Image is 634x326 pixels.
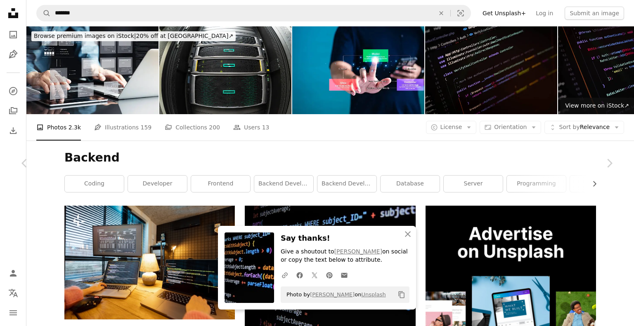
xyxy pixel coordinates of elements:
h1: Backend [64,150,596,165]
a: server [444,176,503,192]
button: Sort byRelevance [544,121,624,134]
button: Language [5,285,21,301]
button: Copy to clipboard [395,288,409,302]
a: Explore [5,83,21,99]
a: Users 13 [233,114,270,141]
a: backend developer [254,176,313,192]
a: Download History [5,122,21,139]
a: Collections 200 [165,114,220,141]
a: Share on Twitter [307,267,322,283]
span: Sort by [559,124,580,130]
a: Share on Pinterest [322,267,337,283]
span: Browse premium images on iStock | [34,33,136,39]
button: Visual search [451,5,471,21]
img: Close-up of computer screen displaying PHP code for a web development project using Laravel frame... [425,26,557,114]
img: Female programmer writing programming code on laptops and desktop computer at cozy home workplace... [64,206,235,319]
a: Share on Facebook [292,267,307,283]
a: [PERSON_NAME] [334,248,382,255]
span: Photo by on [282,288,386,301]
a: coding [65,176,124,192]
a: developer [128,176,187,192]
h3: Say thanks! [281,232,409,244]
span: 200 [209,123,220,132]
a: Female programmer writing programming code on laptops and desktop computer at cozy home workplace... [64,259,235,266]
p: Give a shoutout to on social or copy the text below to attribute. [281,248,409,264]
span: Relevance [559,123,610,131]
a: Collections [5,103,21,119]
a: Browse premium images on iStock|20% off at [GEOGRAPHIC_DATA]↗ [26,26,241,46]
a: Unsplash [361,291,386,298]
img: Workflow structure with backend developer roadmap for startup.Computer engineering working and pl... [26,26,158,114]
a: View more on iStock↗ [560,98,634,114]
button: Search Unsplash [37,5,51,21]
img: Close-up View of Data Center Server Racks with Green Lights [159,26,291,114]
a: frontend [191,176,250,192]
a: Next [584,124,634,203]
a: Photos [5,26,21,43]
span: License [440,124,462,130]
a: Get Unsplash+ [478,7,531,20]
button: Menu [5,305,21,321]
a: backend development [317,176,376,192]
form: Find visuals sitewide [36,5,471,21]
a: [PERSON_NAME] [310,291,355,298]
button: Submit an image [565,7,624,20]
a: database [381,176,440,192]
a: Log in [531,7,558,20]
a: Log in / Sign up [5,265,21,281]
a: Illustrations [5,46,21,63]
span: View more on iStock ↗ [565,102,629,109]
button: License [426,121,477,134]
img: Hand pointing at MVC model diagram representing software architecture structure. Concept of model... [292,26,424,114]
a: Illustrations 159 [94,114,151,141]
button: Clear [432,5,450,21]
span: 13 [262,123,270,132]
a: api [570,176,629,192]
a: programming [507,176,566,192]
span: 20% off at [GEOGRAPHIC_DATA] ↗ [34,33,233,39]
span: 159 [141,123,152,132]
a: Share over email [337,267,352,283]
span: Orientation [494,124,527,130]
button: Orientation [480,121,541,134]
